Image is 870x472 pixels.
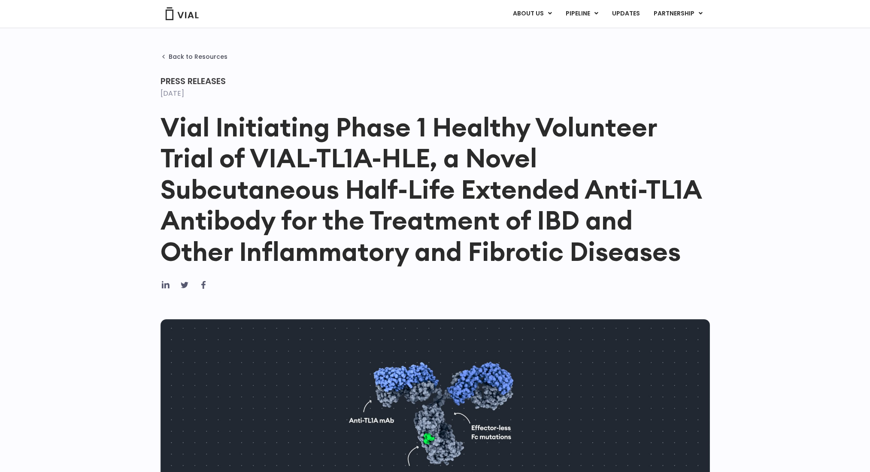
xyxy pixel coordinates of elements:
[506,6,558,21] a: ABOUT USMenu Toggle
[179,280,190,290] div: Share on twitter
[647,6,709,21] a: PARTNERSHIPMenu Toggle
[605,6,646,21] a: UPDATES
[165,7,199,20] img: Vial Logo
[161,112,710,267] h1: Vial Initiating Phase 1 Healthy Volunteer Trial of VIAL-TL1A-HLE, a Novel Subcutaneous Half-Life ...
[161,75,226,87] span: Press Releases
[169,53,227,60] span: Back to Resources
[559,6,605,21] a: PIPELINEMenu Toggle
[161,53,227,60] a: Back to Resources
[161,88,184,98] time: [DATE]
[161,280,171,290] div: Share on linkedin
[198,280,209,290] div: Share on facebook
